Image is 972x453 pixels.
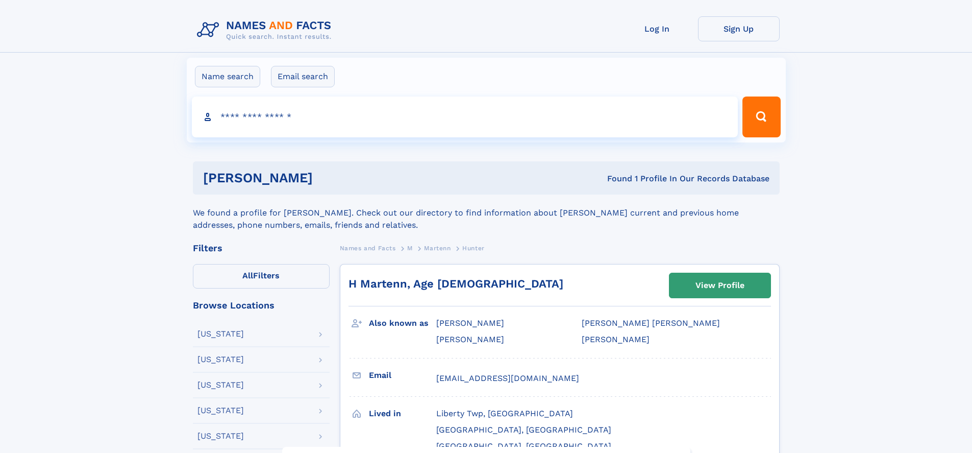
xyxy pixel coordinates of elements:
[193,195,780,231] div: We found a profile for [PERSON_NAME]. Check out our directory to find information about [PERSON_N...
[369,315,436,332] h3: Also known as
[424,245,451,252] span: Martenn
[197,381,244,389] div: [US_STATE]
[242,271,253,280] span: All
[195,66,260,87] label: Name search
[197,355,244,364] div: [US_STATE]
[462,245,485,252] span: Hunter
[698,16,780,41] a: Sign Up
[436,373,579,383] span: [EMAIL_ADDRESS][DOMAIN_NAME]
[193,264,330,289] label: Filters
[436,335,504,344] span: [PERSON_NAME]
[407,242,413,254] a: M
[436,409,573,418] span: Liberty Twp, [GEOGRAPHIC_DATA]
[460,173,769,184] div: Found 1 Profile In Our Records Database
[436,318,504,328] span: [PERSON_NAME]
[436,441,611,451] span: [GEOGRAPHIC_DATA], [GEOGRAPHIC_DATA]
[197,432,244,440] div: [US_STATE]
[348,277,563,290] a: H Martenn, Age [DEMOGRAPHIC_DATA]
[193,16,340,44] img: Logo Names and Facts
[271,66,335,87] label: Email search
[742,97,780,137] button: Search Button
[369,405,436,422] h3: Lived in
[193,244,330,253] div: Filters
[669,273,770,298] a: View Profile
[193,301,330,310] div: Browse Locations
[582,318,720,328] span: [PERSON_NAME] [PERSON_NAME]
[369,367,436,384] h3: Email
[407,245,413,252] span: M
[582,335,650,344] span: [PERSON_NAME]
[197,330,244,338] div: [US_STATE]
[436,425,611,435] span: [GEOGRAPHIC_DATA], [GEOGRAPHIC_DATA]
[192,97,738,137] input: search input
[616,16,698,41] a: Log In
[695,274,744,297] div: View Profile
[203,172,460,184] h1: [PERSON_NAME]
[340,242,396,254] a: Names and Facts
[197,407,244,415] div: [US_STATE]
[424,242,451,254] a: Martenn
